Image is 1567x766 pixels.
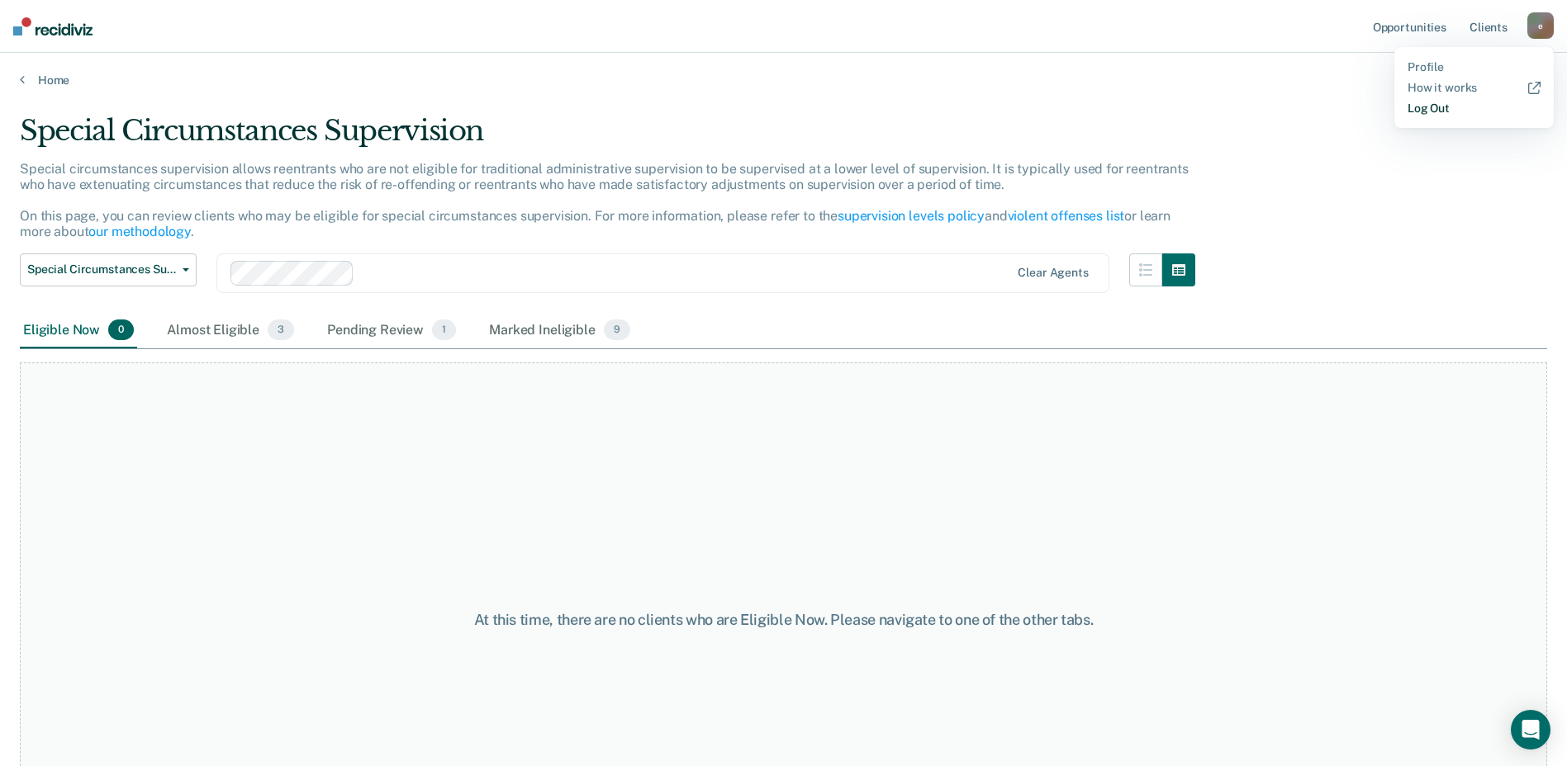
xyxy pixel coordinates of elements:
div: Almost Eligible3 [164,313,297,349]
a: supervision levels policy [838,208,985,224]
div: Special Circumstances Supervision [20,114,1195,161]
div: Pending Review1 [324,313,459,349]
span: Special Circumstances Supervision [27,262,176,277]
a: Profile [1408,60,1541,74]
a: Log Out [1408,102,1541,116]
img: Recidiviz [13,17,93,35]
div: Marked Ineligible9 [486,313,634,349]
div: At this time, there are no clients who are Eligible Now. Please navigate to one of the other tabs. [402,611,1166,629]
div: Clear agents [1018,266,1088,280]
button: Special Circumstances Supervision [20,253,197,286]
a: violent offenses list [1008,208,1125,224]
div: Open Intercom Messenger [1511,710,1550,749]
a: our methodology [88,224,191,239]
a: Home [20,73,1547,87]
p: Special circumstances supervision allows reentrants who are not eligible for traditional administ... [20,161,1189,240]
span: 1 [432,319,456,341]
button: e [1527,12,1554,39]
span: 3 [268,319,294,341]
span: 9 [604,319,630,341]
span: 0 [108,319,134,341]
a: How it works [1408,81,1541,95]
div: Eligible Now0 [20,313,137,349]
